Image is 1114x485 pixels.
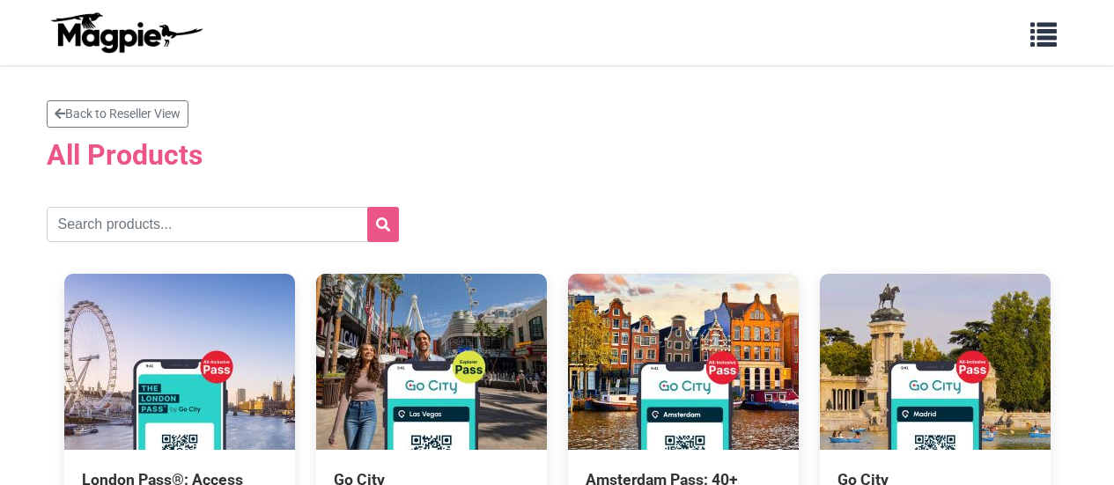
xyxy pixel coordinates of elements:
input: Search products... [47,207,399,242]
img: Go City Madrid Pass: 20+ Attractions - Includes Prado Museum [820,274,1051,450]
h2: All Products [47,138,1068,172]
img: London Pass®: Access 100+ Attractions including London Eye [64,274,295,450]
img: Amsterdam Pass: 40+ Attractions - Includes Rijksmuseum [568,274,799,450]
a: Back to Reseller View [47,100,188,128]
img: Go City Las Vegas Explorer Pass: Tickets for 2-7 Attractions [316,274,547,450]
img: logo-ab69f6fb50320c5b225c76a69d11143b.png [47,11,205,54]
